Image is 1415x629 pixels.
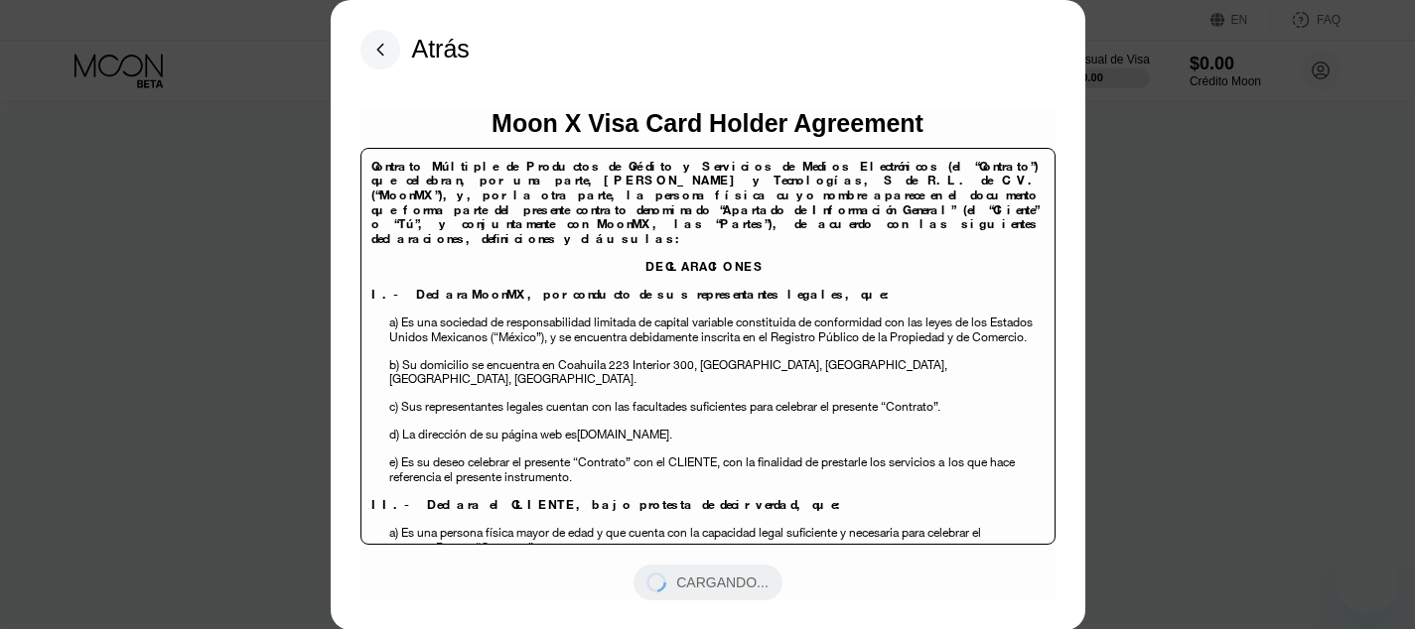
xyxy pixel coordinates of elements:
span: Contrato Múltiple de Productos de Crédito y Servicios de Medios Electrónicos (el “Contrato”) que ... [371,158,1039,189]
span: MoonMX [472,286,527,303]
span: MoonMX [597,215,652,232]
span: , [GEOGRAPHIC_DATA], [GEOGRAPHIC_DATA]. [389,356,947,388]
span: b) Su domicilio se encuentra en [389,356,555,373]
span: ) Es su deseo celebrar el presente “Contrato” con el CLIENTE, con la finalidad de prestarle los s... [395,453,929,470]
span: y, por la otra parte, la persona física cuyo nombre aparece en el documento que forma parte del p... [371,187,1040,232]
span: Coahuila 223 Interior 300, [GEOGRAPHIC_DATA], [GEOGRAPHIC_DATA] [558,356,944,373]
span: a) Es una sociedad de responsabilidad limitada de capital variable constituida de conformidad con... [389,314,1033,345]
span: c [389,398,395,415]
span: ) Sus representantes legales cuentan con las facultades suficientes para celebrar el presente “Co... [395,398,940,415]
span: DECLARACIONES [645,258,766,275]
span: s a [929,453,944,470]
span: II.- Declara el CLIENTE, bajo protesta de decir verdad, que: [371,496,845,513]
div: Moon X Visa Card Holder Agreement [492,109,923,138]
div: Atrás [412,35,470,63]
iframe: Botón para iniciar la ventana de mensajería [1336,550,1399,613]
div: Atrás [360,30,470,69]
span: , por conducto de sus representantes legales, que: [527,286,894,303]
span: , las “Partes”), de acuerdo con las siguientes declaraciones, definiciones y cláusulas: [371,215,1040,247]
span: I.- Declara [371,286,472,303]
span: e [389,453,395,470]
span: los que hace referencia el presente instrumento. [389,453,1015,485]
span: [PERSON_NAME] y Tecnologías, S de R.L. de C.V. (“MoonMX”), [371,172,1040,203]
span: a) Es una persona física mayor de edad y que cuenta con la capacidad legal suficiente y necesaria... [389,524,981,556]
span: [DOMAIN_NAME]. [577,426,672,442]
span: d [389,426,396,442]
span: ) La dirección de su página web es [396,426,577,442]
